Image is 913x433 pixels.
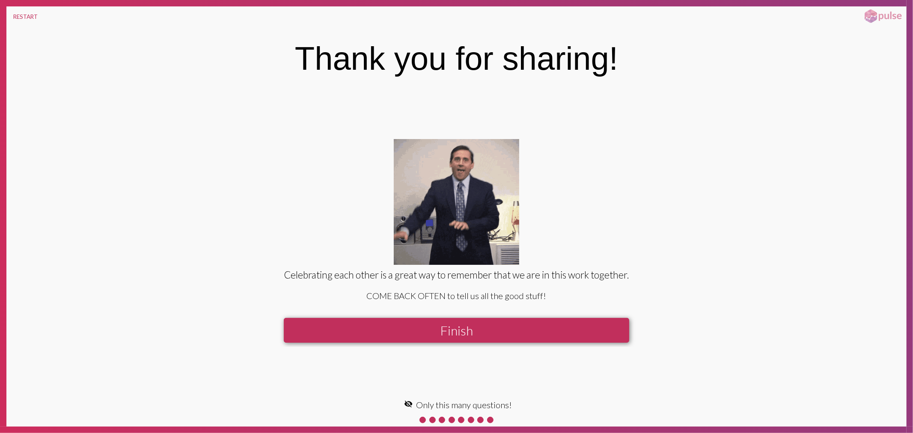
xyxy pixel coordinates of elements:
span: Only this many questions! [416,400,512,410]
div: COME BACK OFTEN to tell us all the good stuff! [284,291,629,301]
div: Celebrating each other is a great way to remember that we are in this work together. [284,269,629,281]
div: Thank you for sharing! [295,40,618,77]
button: Finish [284,318,629,343]
mat-icon: visibility_off [404,400,413,408]
button: RESTART [6,6,45,27]
img: dance-party.gif [394,139,520,265]
img: pulsehorizontalsmall.png [862,9,904,24]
